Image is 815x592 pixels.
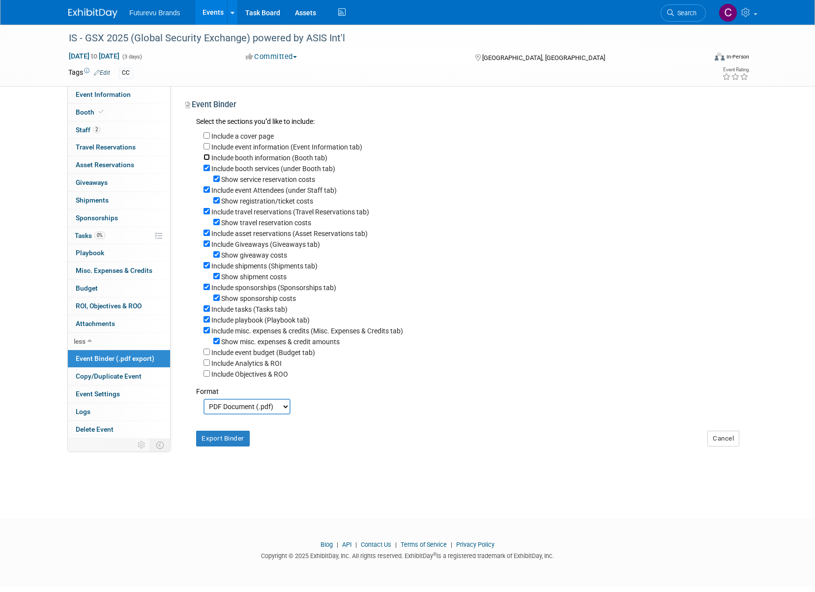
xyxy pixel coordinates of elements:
label: Show misc. expenses & credit amounts [221,338,340,346]
a: Event Binder (.pdf export) [68,350,170,367]
div: Event Format [648,51,749,66]
label: Include playbook (Playbook tab) [211,316,310,324]
a: Booth [68,104,170,121]
td: Tags [68,67,110,79]
label: Include a cover page [211,132,274,140]
label: Show travel reservation costs [221,219,311,227]
label: Include booth services (under Booth tab) [211,165,335,173]
span: Shipments [76,196,109,204]
div: In-Person [726,53,749,60]
span: Asset Reservations [76,161,134,169]
a: Terms of Service [401,541,447,548]
span: (3 days) [121,54,142,60]
img: Format-Inperson.png [715,53,725,60]
label: Include Giveaways (Giveaways tab) [211,240,320,248]
button: Committed [242,52,301,62]
span: Event Binder (.pdf export) [76,355,154,362]
span: to [89,52,99,60]
label: Include shipments (Shipments tab) [211,262,318,270]
span: | [393,541,399,548]
img: ExhibitDay [68,8,117,18]
span: Event Settings [76,390,120,398]
td: Toggle Event Tabs [150,439,171,451]
span: Budget [76,284,98,292]
sup: ® [433,552,437,557]
label: Show registration/ticket costs [221,197,313,205]
label: Include Analytics & ROI [211,359,282,367]
span: | [353,541,359,548]
label: Include travel reservations (Travel Reservations tab) [211,208,369,216]
i: Booth reservation complete [99,109,104,115]
button: Export Binder [196,431,250,446]
span: Logs [76,408,90,415]
a: Event Information [68,86,170,103]
label: Show sponsorship costs [221,295,296,302]
label: Include Objectives & ROO [211,370,288,378]
div: IS - GSX 2025 (Global Security Exchange) powered by ASIS Int'l [65,30,691,47]
label: Include sponsorships (Sponsorships tab) [211,284,336,292]
span: Misc. Expenses & Credits [76,266,152,274]
a: Playbook [68,244,170,262]
div: Event Binder [185,99,739,114]
span: 2 [93,126,100,133]
div: CC [119,68,133,78]
a: Delete Event [68,421,170,438]
a: Search [661,4,706,22]
a: Event Settings [68,385,170,403]
label: Include booth information (Booth tab) [211,154,327,162]
span: Attachments [76,320,115,327]
span: Copy/Duplicate Event [76,372,142,380]
a: less [68,333,170,350]
a: Logs [68,403,170,420]
span: 0% [94,232,105,239]
label: Include event Attendees (under Staff tab) [211,186,337,194]
a: Asset Reservations [68,156,170,174]
a: Sponsorships [68,209,170,227]
a: Attachments [68,315,170,332]
a: Tasks0% [68,227,170,244]
td: Personalize Event Tab Strip [133,439,150,451]
label: Include event budget (Budget tab) [211,349,315,356]
a: Giveaways [68,174,170,191]
label: Include event information (Event Information tab) [211,143,362,151]
span: [DATE] [DATE] [68,52,120,60]
a: Copy/Duplicate Event [68,368,170,385]
button: Cancel [707,431,739,446]
div: Format [196,379,739,396]
span: Giveaways [76,178,108,186]
span: ROI, Objectives & ROO [76,302,142,310]
span: Sponsorships [76,214,118,222]
img: CHERYL CLOWES [719,3,737,22]
label: Show service reservation costs [221,176,315,183]
span: less [74,337,86,345]
a: Budget [68,280,170,297]
span: Futurevu Brands [129,9,180,17]
span: Travel Reservations [76,143,136,151]
label: Include asset reservations (Asset Reservations tab) [211,230,368,237]
span: Playbook [76,249,104,257]
a: Privacy Policy [456,541,495,548]
div: Select the sections you''d like to include: [196,117,739,128]
span: Event Information [76,90,131,98]
a: Blog [320,541,333,548]
a: API [342,541,351,548]
span: | [334,541,341,548]
span: Booth [76,108,106,116]
a: Travel Reservations [68,139,170,156]
a: ROI, Objectives & ROO [68,297,170,315]
span: [GEOGRAPHIC_DATA], [GEOGRAPHIC_DATA] [482,54,605,61]
a: Staff2 [68,121,170,139]
span: Delete Event [76,425,114,433]
div: Event Rating [722,67,749,72]
a: Contact Us [361,541,391,548]
span: Staff [76,126,100,134]
span: | [448,541,455,548]
label: Show giveaway costs [221,251,287,259]
a: Shipments [68,192,170,209]
label: Show shipment costs [221,273,287,281]
label: Include misc. expenses & credits (Misc. Expenses & Credits tab) [211,327,403,335]
span: Search [674,9,697,17]
label: Include tasks (Tasks tab) [211,305,288,313]
a: Misc. Expenses & Credits [68,262,170,279]
span: Tasks [75,232,105,239]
